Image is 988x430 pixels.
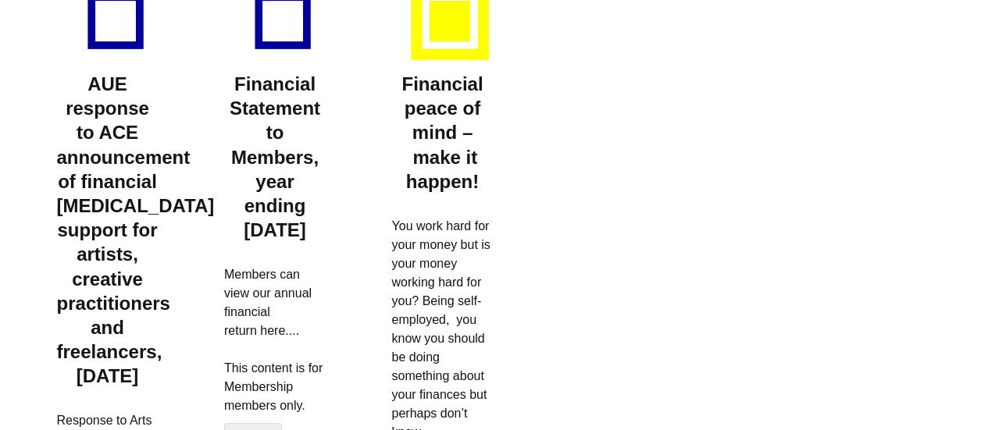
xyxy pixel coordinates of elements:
a: Financial peace of mind – make it happen! [401,73,483,192]
p: Members can view our annual financial return here.... [224,265,326,340]
a: AUE response to ACE announcement of financial [MEDICAL_DATA] support for artists, creative practi... [57,73,215,386]
a: Financial Statement to Members, year ending [DATE] [230,73,320,240]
